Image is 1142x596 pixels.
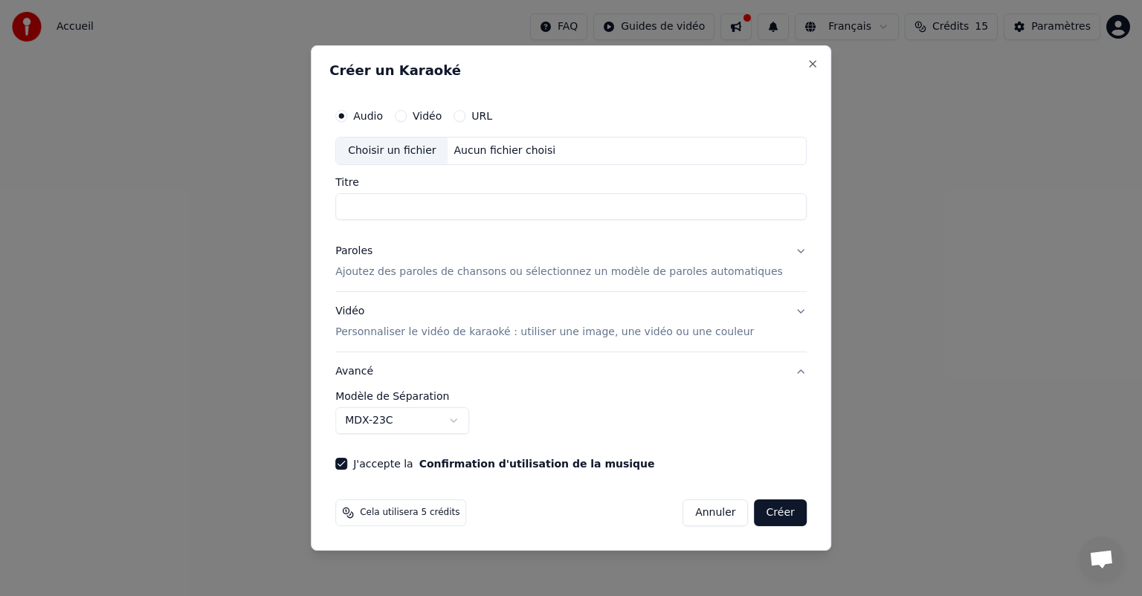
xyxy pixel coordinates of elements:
[353,111,383,121] label: Audio
[419,459,655,469] button: J'accepte la
[329,64,813,77] h2: Créer un Karaoké
[335,232,807,291] button: ParolesAjoutez des paroles de chansons ou sélectionnez un modèle de paroles automatiques
[335,292,807,352] button: VidéoPersonnaliser le vidéo de karaoké : utiliser une image, une vidéo ou une couleur
[335,391,807,401] label: Modèle de Séparation
[336,137,448,164] div: Choisir un fichier
[471,111,492,121] label: URL
[335,265,783,279] p: Ajoutez des paroles de chansons ou sélectionnez un modèle de paroles automatiques
[448,143,562,158] div: Aucun fichier choisi
[335,304,754,340] div: Vidéo
[353,459,654,469] label: J'accepte la
[683,499,748,526] button: Annuler
[755,499,807,526] button: Créer
[335,391,807,446] div: Avancé
[335,244,372,259] div: Paroles
[335,352,807,391] button: Avancé
[413,111,442,121] label: Vidéo
[360,507,459,519] span: Cela utilisera 5 crédits
[335,177,807,187] label: Titre
[335,325,754,340] p: Personnaliser le vidéo de karaoké : utiliser une image, une vidéo ou une couleur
